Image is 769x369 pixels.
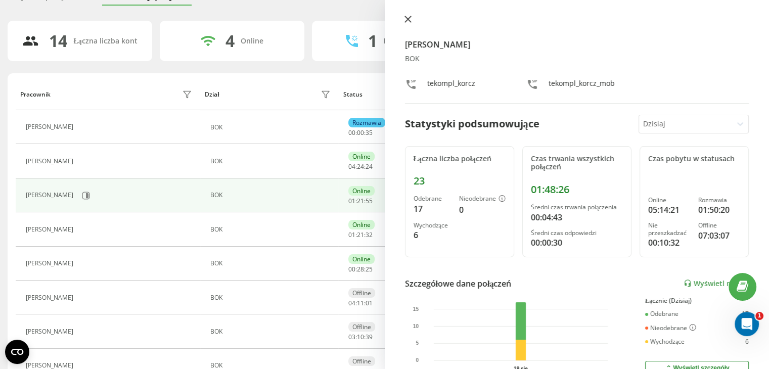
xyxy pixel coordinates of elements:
[210,328,333,335] div: BOK
[20,91,51,98] div: Pracownik
[357,197,364,205] span: 21
[26,123,76,130] div: [PERSON_NAME]
[648,237,690,249] div: 00:10:32
[416,340,419,346] text: 5
[348,300,373,307] div: : :
[549,78,615,93] div: tekompl_korcz_mob
[366,197,373,205] span: 55
[648,204,690,216] div: 05:14:21
[531,237,623,249] div: 00:00:30
[698,204,740,216] div: 01:50:20
[348,152,375,161] div: Online
[348,163,373,170] div: : :
[205,91,219,98] div: Dział
[348,230,355,239] span: 01
[348,266,373,273] div: : :
[210,226,333,233] div: BOK
[698,229,740,242] div: 07:03:07
[348,198,373,205] div: : :
[755,312,763,320] span: 1
[343,91,363,98] div: Status
[735,312,759,336] iframe: Intercom live chat
[645,338,685,345] div: Wychodzące
[459,195,506,203] div: Nieodebrane
[348,265,355,273] span: 00
[210,124,333,131] div: BOK
[413,306,419,312] text: 15
[26,294,76,301] div: [PERSON_NAME]
[348,232,373,239] div: : :
[26,226,76,233] div: [PERSON_NAME]
[366,162,373,171] span: 24
[698,222,740,229] div: Offline
[745,338,749,345] div: 6
[531,211,623,223] div: 00:04:43
[366,230,373,239] span: 32
[405,38,749,51] h4: [PERSON_NAME]
[368,31,377,51] div: 1
[357,162,364,171] span: 24
[416,357,419,363] text: 0
[348,128,355,137] span: 00
[366,333,373,341] span: 39
[357,265,364,273] span: 28
[210,192,333,199] div: BOK
[210,260,333,267] div: BOK
[645,310,678,317] div: Odebrane
[742,310,749,317] div: 17
[645,324,696,332] div: Nieodebrane
[698,197,740,204] div: Rozmawia
[531,204,623,211] div: Średni czas trwania połączenia
[348,162,355,171] span: 04
[348,197,355,205] span: 01
[357,230,364,239] span: 21
[366,299,373,307] span: 01
[357,128,364,137] span: 00
[414,203,451,215] div: 17
[26,192,76,199] div: [PERSON_NAME]
[405,116,539,131] div: Statystyki podsumowujące
[414,175,506,187] div: 23
[348,186,375,196] div: Online
[348,288,375,298] div: Offline
[427,78,475,93] div: tekompl_korcz
[459,204,506,216] div: 0
[531,155,623,172] div: Czas trwania wszystkich połączeń
[366,265,373,273] span: 25
[348,322,375,332] div: Offline
[414,229,451,241] div: 6
[414,222,451,229] div: Wychodzące
[348,118,385,127] div: Rozmawia
[26,328,76,335] div: [PERSON_NAME]
[645,297,749,304] div: Łącznie (Dzisiaj)
[210,158,333,165] div: BOK
[648,197,690,204] div: Online
[210,294,333,301] div: BOK
[5,340,29,364] button: Open CMP widget
[648,155,740,163] div: Czas pobytu w statusach
[366,128,373,137] span: 35
[357,333,364,341] span: 10
[26,260,76,267] div: [PERSON_NAME]
[414,155,506,163] div: Łączna liczba połączeń
[49,31,67,51] div: 14
[348,220,375,229] div: Online
[348,333,355,341] span: 03
[73,37,137,45] div: Łączna liczba kont
[348,254,375,264] div: Online
[348,299,355,307] span: 04
[348,129,373,136] div: : :
[405,278,512,290] div: Szczegółowe dane połączeń
[210,362,333,369] div: BOK
[405,55,749,63] div: BOK
[225,31,235,51] div: 4
[383,37,424,45] div: Rozmawiają
[357,299,364,307] span: 11
[241,37,263,45] div: Online
[648,222,690,237] div: Nie przeszkadzać
[413,323,419,329] text: 10
[531,183,623,196] div: 01:48:26
[26,362,76,369] div: [PERSON_NAME]
[26,158,76,165] div: [PERSON_NAME]
[348,334,373,341] div: : :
